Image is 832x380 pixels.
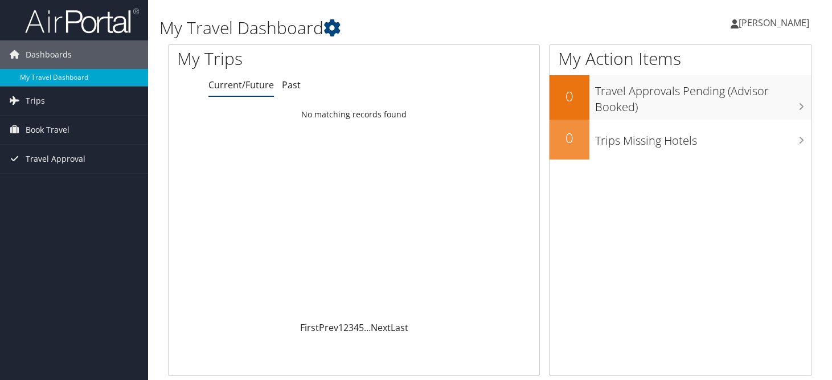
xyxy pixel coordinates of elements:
[391,321,408,334] a: Last
[319,321,338,334] a: Prev
[26,116,69,144] span: Book Travel
[338,321,343,334] a: 1
[354,321,359,334] a: 4
[364,321,371,334] span: …
[300,321,319,334] a: First
[550,47,812,71] h1: My Action Items
[26,40,72,69] span: Dashboards
[595,127,812,149] h3: Trips Missing Hotels
[177,47,376,71] h1: My Trips
[208,79,274,91] a: Current/Future
[550,128,589,148] h2: 0
[731,6,821,40] a: [PERSON_NAME]
[550,120,812,160] a: 0Trips Missing Hotels
[282,79,301,91] a: Past
[595,77,812,115] h3: Travel Approvals Pending (Advisor Booked)
[169,104,539,125] td: No matching records found
[359,321,364,334] a: 5
[349,321,354,334] a: 3
[343,321,349,334] a: 2
[159,16,600,40] h1: My Travel Dashboard
[26,87,45,115] span: Trips
[550,87,589,106] h2: 0
[26,145,85,173] span: Travel Approval
[550,75,812,119] a: 0Travel Approvals Pending (Advisor Booked)
[25,7,139,34] img: airportal-logo.png
[739,17,809,29] span: [PERSON_NAME]
[371,321,391,334] a: Next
